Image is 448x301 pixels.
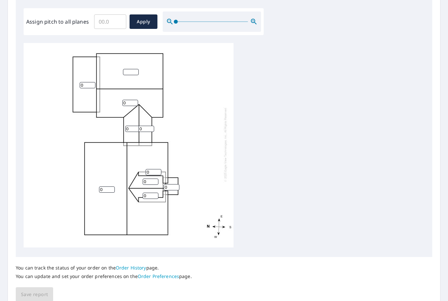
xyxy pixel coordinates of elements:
a: Order Preferences [138,273,179,279]
label: Assign pitch to all planes [26,18,89,26]
p: You can track the status of your order on the page. [16,265,192,271]
a: Order History [116,265,146,271]
button: Apply [130,14,157,29]
p: You can update and set your order preferences on the page. [16,273,192,279]
input: 00.0 [94,12,126,31]
span: Apply [135,18,152,26]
